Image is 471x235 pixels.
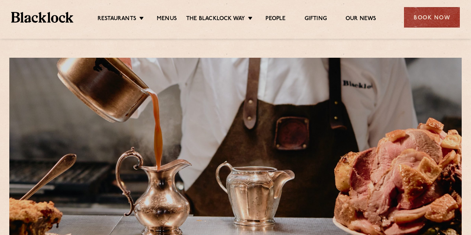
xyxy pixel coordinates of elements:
a: Gifting [305,15,327,23]
a: The Blacklock Way [186,15,245,23]
a: Menus [157,15,177,23]
a: People [265,15,286,23]
a: Restaurants [98,15,136,23]
div: Book Now [404,7,460,28]
a: Our News [346,15,376,23]
img: BL_Textured_Logo-footer-cropped.svg [11,12,73,22]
